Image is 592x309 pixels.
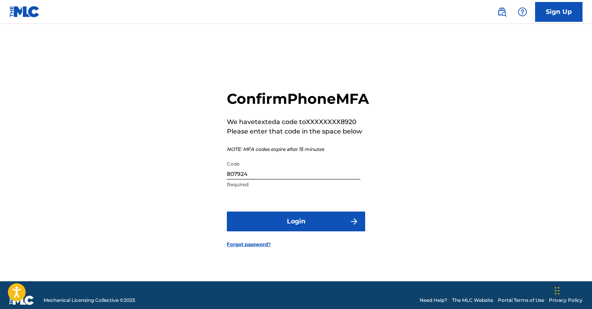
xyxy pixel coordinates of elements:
p: Please enter that code in the space below [227,127,369,136]
p: NOTE: MFA codes expire after 15 minutes [227,146,369,153]
img: MLC Logo [9,6,40,17]
img: f7272a7cc735f4ea7f67.svg [349,217,359,226]
iframe: Chat Widget [552,271,592,309]
img: help [518,7,527,17]
img: logo [9,296,34,305]
a: Forgot password? [227,241,271,248]
a: The MLC Website [452,297,493,304]
img: search [497,7,507,17]
span: Mechanical Licensing Collective © 2025 [43,297,135,304]
p: We have texted a code to XXXXXXXX8920 [227,117,369,127]
a: Public Search [494,4,510,20]
h2: Confirm Phone MFA [227,90,369,108]
div: Drag [555,279,560,303]
a: Need Help? [420,297,447,304]
a: Privacy Policy [549,297,583,304]
a: Sign Up [535,2,583,22]
button: Login [227,212,365,231]
p: Required [227,181,360,188]
div: Help [515,4,530,20]
a: Portal Terms of Use [498,297,544,304]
